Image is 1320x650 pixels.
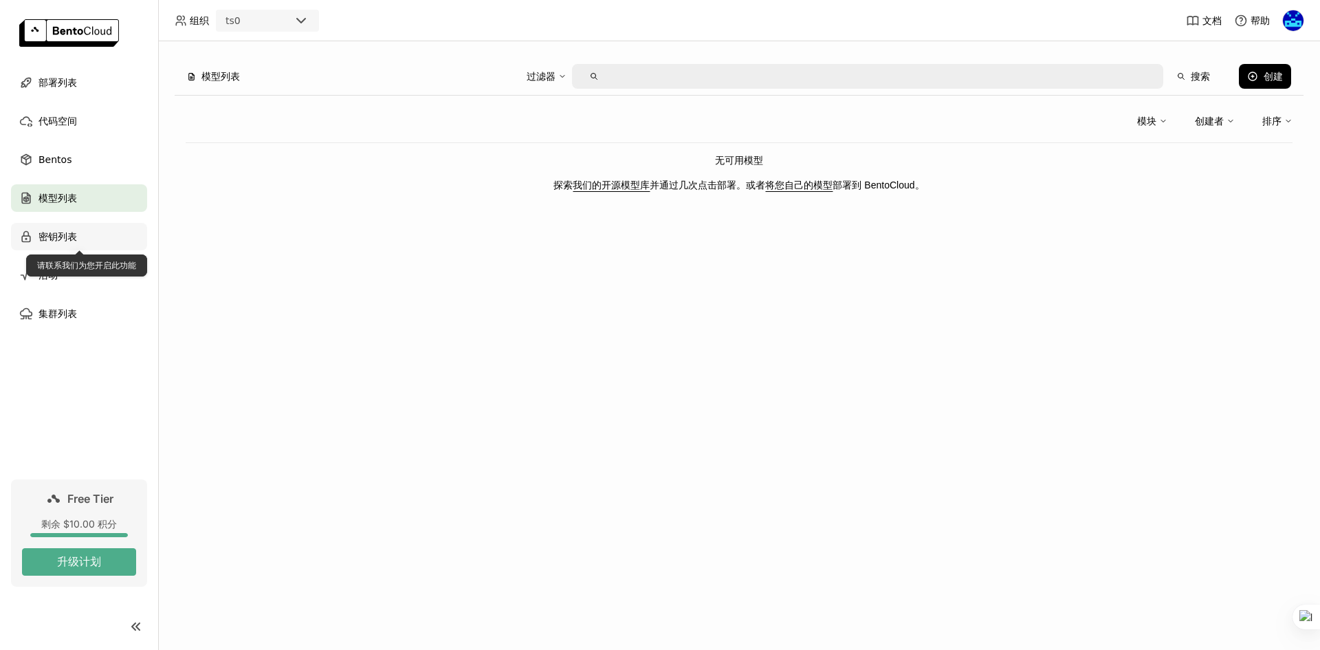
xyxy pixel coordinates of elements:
div: 模块 [1137,113,1156,129]
input: Selected ts0. [242,14,243,28]
a: 模型列表 [11,184,147,212]
a: 我们的开源模型库 [573,180,650,191]
a: Free Tier剩余 $10.00 积分升级计划 [11,479,147,587]
a: 集群列表 [11,300,147,327]
a: 将您自己的模型 [765,180,833,191]
a: 活动 [11,261,147,289]
a: 密钥列表 [11,223,147,250]
div: 排序 [1262,113,1281,129]
div: 过滤器 [527,62,566,91]
div: 创建 [1264,71,1283,82]
span: 模型列表 [38,190,77,206]
div: 剩余 $10.00 积分 [22,518,136,530]
span: 集群列表 [38,305,77,322]
div: 排序 [1262,107,1292,136]
p: 无可用模型 [186,153,1292,168]
button: 搜索 [1169,64,1218,89]
div: 请联系我们为您开启此功能 [26,254,147,277]
img: heather zhou [1283,10,1303,31]
span: 部署列表 [38,74,77,91]
span: Bentos [38,151,71,168]
button: 创建 [1239,64,1291,89]
span: 文档 [1202,14,1222,27]
span: 组织 [190,14,209,27]
div: 模块 [1137,107,1167,136]
span: Free Tier [67,492,113,506]
a: 代码空间 [11,107,147,135]
span: 密钥列表 [38,228,77,245]
div: 过滤器 [527,69,555,84]
div: 创建者 [1195,107,1235,136]
img: logo [19,19,119,47]
span: 模型列表 [201,69,240,84]
p: 探索 并通过几次点击部署。或者 部署到 BentoCloud。 [186,177,1292,193]
a: Bentos [11,146,147,173]
span: 代码空间 [38,113,77,129]
a: 文档 [1186,14,1222,28]
a: 部署列表 [11,69,147,96]
button: 升级计划 [22,548,136,576]
div: ts0 [225,14,241,28]
div: 创建者 [1195,113,1224,129]
span: 帮助 [1251,14,1270,27]
div: 帮助 [1234,14,1270,28]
